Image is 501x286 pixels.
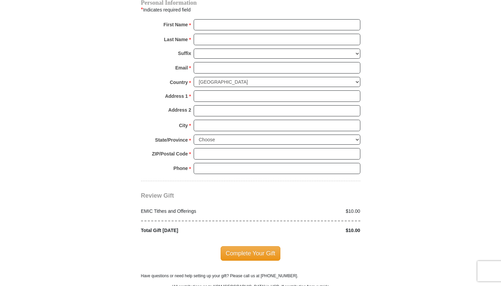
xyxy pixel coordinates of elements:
strong: Phone [173,164,188,173]
div: $10.00 [251,227,364,234]
div: $10.00 [251,208,364,215]
strong: State/Province [155,135,188,145]
strong: Address 1 [165,91,188,101]
div: Indicates required field [141,5,360,14]
strong: Email [175,63,188,73]
div: Total Gift [DATE] [137,227,251,234]
span: Review Gift [141,192,174,199]
strong: City [179,121,188,130]
strong: First Name [164,20,188,29]
strong: Country [170,78,188,87]
strong: Last Name [164,35,188,44]
p: Have questions or need help setting up your gift? Please call us at [PHONE_NUMBER]. [141,273,360,279]
strong: ZIP/Postal Code [152,149,188,159]
span: Complete Your Gift [221,246,280,260]
div: EMIC Tithes and Offerings [137,208,251,215]
strong: Address 2 [168,105,191,115]
strong: Suffix [178,49,191,58]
